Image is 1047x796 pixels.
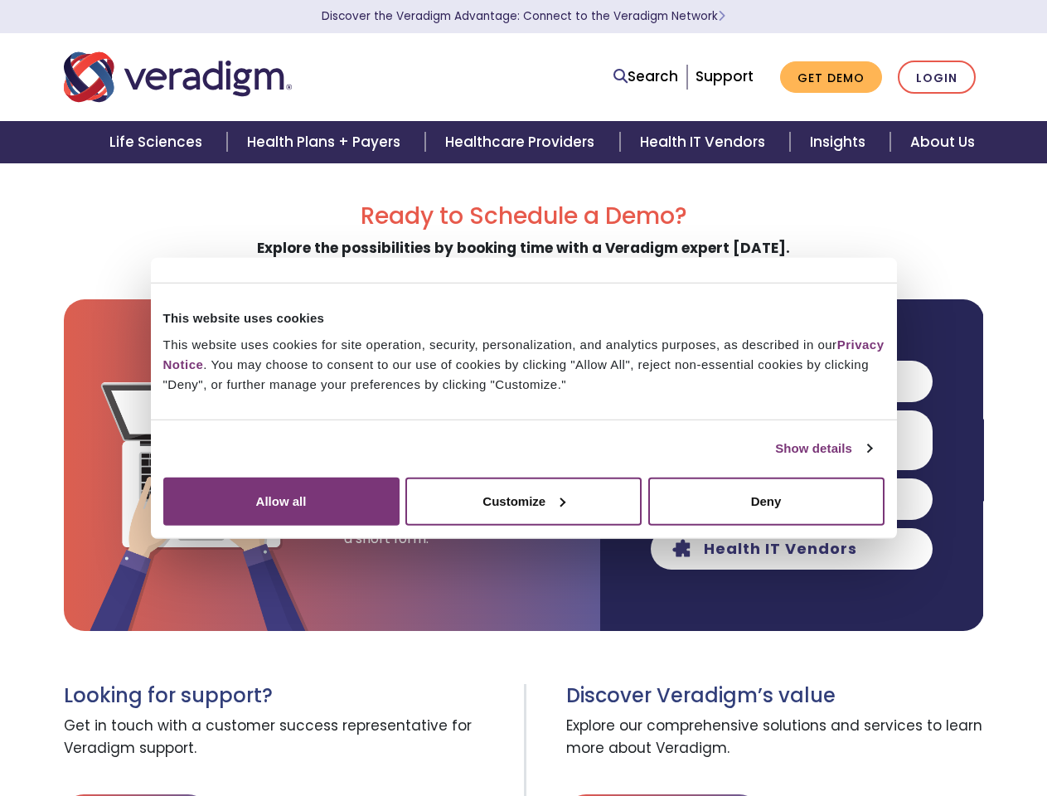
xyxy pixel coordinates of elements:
a: Get Demo [780,61,882,94]
button: Allow all [163,477,400,525]
a: Show details [775,439,871,459]
div: This website uses cookies [163,308,885,328]
div: This website uses cookies for site operation, security, personalization, and analytics purposes, ... [163,334,885,394]
span: Get in touch with a customer success representative for Veradigm support. [64,708,511,768]
h2: Ready to Schedule a Demo? [64,202,984,231]
a: Insights [790,121,890,163]
a: Discover the Veradigm Advantage: Connect to the Veradigm NetworkLearn More [322,8,725,24]
a: Privacy Notice [163,337,885,371]
span: Explore our comprehensive solutions and services to learn more about Veradigm. [566,708,984,768]
button: Customize [405,477,642,525]
strong: Explore the possibilities by booking time with a Veradigm expert [DATE]. [257,238,790,258]
a: Healthcare Providers [425,121,619,163]
h3: Discover Veradigm’s value [566,684,984,708]
img: Veradigm logo [64,50,292,104]
a: Health Plans + Payers [227,121,425,163]
a: Life Sciences [90,121,227,163]
span: Learn More [718,8,725,24]
a: Support [696,66,754,86]
a: About Us [890,121,995,163]
a: Health IT Vendors [620,121,790,163]
a: Search [613,66,678,88]
a: Login [898,61,976,95]
button: Deny [648,477,885,525]
h3: Looking for support? [64,684,511,708]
